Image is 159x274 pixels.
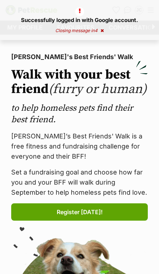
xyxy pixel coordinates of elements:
[11,68,148,97] h2: Walk with your best friend
[57,208,103,216] span: Register [DATE]!
[11,131,148,162] p: [PERSON_NAME]’s Best Friends' Walk is a free fitness and fundraising challenge for everyone and t...
[11,167,148,198] p: Set a fundraising goal and choose how far you and your BFF will walk during September to help hom...
[11,52,148,62] p: [PERSON_NAME]'s Best Friends' Walk
[11,102,148,125] p: to help homeless pets find their best friend.
[11,203,148,221] a: Register [DATE]!
[48,81,147,97] span: (furry or human)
